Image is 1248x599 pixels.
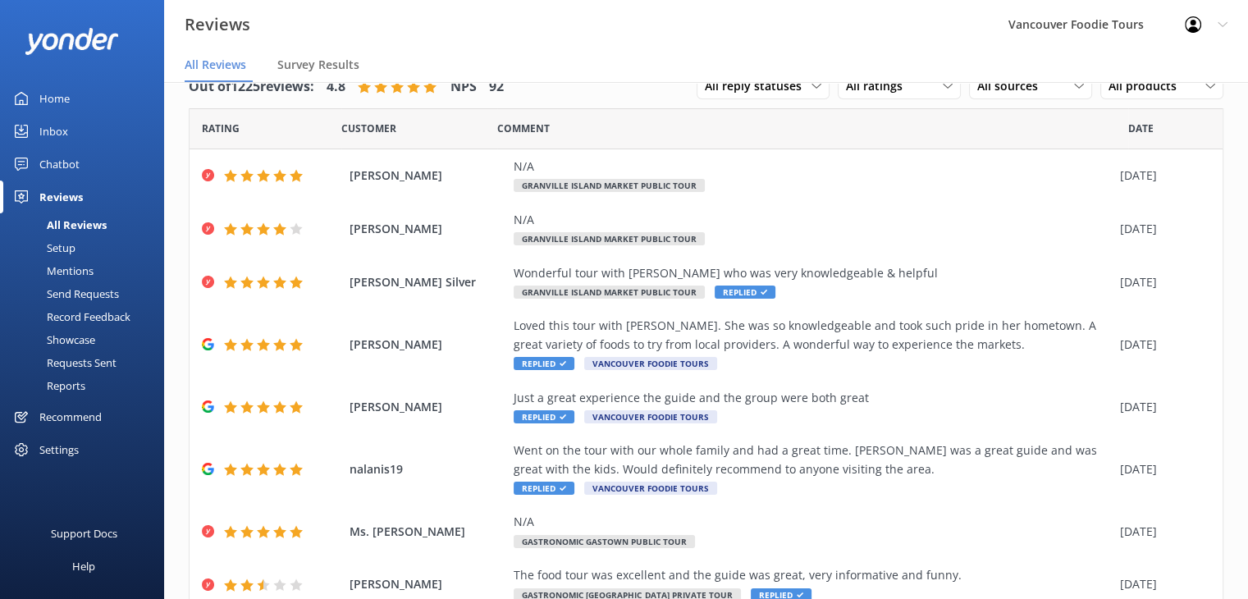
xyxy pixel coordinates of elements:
span: All reply statuses [705,77,811,95]
div: All Reviews [10,213,107,236]
span: Granville Island Market Public Tour [514,179,705,192]
span: [PERSON_NAME] [350,575,505,593]
div: Setup [10,236,75,259]
div: Mentions [10,259,94,282]
div: Inbox [39,115,68,148]
span: Replied [514,482,574,495]
span: All sources [977,77,1048,95]
div: Wonderful tour with [PERSON_NAME] who was very knowledgeable & helpful [514,264,1112,282]
span: Granville Island Market Public Tour [514,286,705,299]
div: Went on the tour with our whole family and had a great time. [PERSON_NAME] was a great guide and ... [514,441,1112,478]
span: Replied [514,410,574,423]
div: [DATE] [1120,273,1202,291]
div: Home [39,82,70,115]
span: Replied [715,286,775,299]
div: N/A [514,211,1112,229]
span: Gastronomic Gastown Public Tour [514,535,695,548]
div: [DATE] [1120,220,1202,238]
div: Help [72,550,95,583]
div: Chatbot [39,148,80,181]
div: [DATE] [1120,575,1202,593]
span: Replied [514,357,574,370]
div: N/A [514,158,1112,176]
span: Vancouver Foodie Tours [584,357,717,370]
div: Settings [39,433,79,466]
div: Reviews [39,181,83,213]
div: [DATE] [1120,398,1202,416]
span: [PERSON_NAME] [350,398,505,416]
div: N/A [514,513,1112,531]
span: Ms. [PERSON_NAME] [350,523,505,541]
a: All Reviews [10,213,164,236]
span: [PERSON_NAME] [350,336,505,354]
div: Recommend [39,400,102,433]
div: [DATE] [1120,336,1202,354]
h4: NPS [450,76,477,98]
span: Date [1128,121,1154,136]
div: [DATE] [1120,167,1202,185]
a: Reports [10,374,164,397]
span: Date [341,121,396,136]
div: Just a great experience the guide and the group were both great [514,389,1112,407]
span: [PERSON_NAME] [350,220,505,238]
a: Record Feedback [10,305,164,328]
a: Requests Sent [10,351,164,374]
span: All ratings [846,77,912,95]
a: Send Requests [10,282,164,305]
div: Loved this tour with [PERSON_NAME]. She was so knowledgeable and took such pride in her hometown.... [514,317,1112,354]
div: Send Requests [10,282,119,305]
div: Showcase [10,328,95,351]
h4: 4.8 [327,76,345,98]
div: Reports [10,374,85,397]
span: All products [1109,77,1186,95]
span: All Reviews [185,57,246,73]
div: Record Feedback [10,305,130,328]
h3: Reviews [185,11,250,38]
div: [DATE] [1120,460,1202,478]
a: Setup [10,236,164,259]
h4: Out of 1225 reviews: [189,76,314,98]
span: Granville Island Market Public Tour [514,232,705,245]
a: Mentions [10,259,164,282]
span: Date [202,121,240,136]
div: [DATE] [1120,523,1202,541]
span: [PERSON_NAME] Silver [350,273,505,291]
div: The food tour was excellent and the guide was great, very informative and funny. [514,566,1112,584]
span: [PERSON_NAME] [350,167,505,185]
span: Question [497,121,550,136]
span: Vancouver Foodie Tours [584,482,717,495]
a: Showcase [10,328,164,351]
span: Survey Results [277,57,359,73]
div: Support Docs [51,517,117,550]
span: nalanis19 [350,460,505,478]
div: Requests Sent [10,351,117,374]
img: yonder-white-logo.png [25,28,119,55]
h4: 92 [489,76,504,98]
span: Vancouver Foodie Tours [584,410,717,423]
